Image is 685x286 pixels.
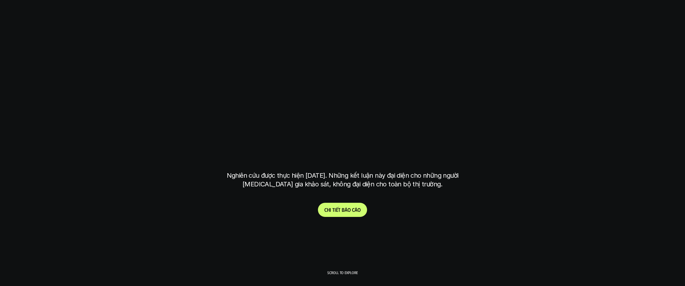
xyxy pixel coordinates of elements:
[355,207,357,213] span: á
[225,87,460,114] h1: phạm vi công việc của
[327,270,358,275] p: Scroll to explore
[330,207,331,213] span: i
[345,207,347,213] span: á
[338,207,340,213] span: t
[342,207,345,213] span: b
[332,207,335,213] span: t
[327,207,330,213] span: h
[318,203,367,217] a: Chitiếtbáocáo
[335,207,336,213] span: i
[228,138,457,165] h1: tại [GEOGRAPHIC_DATA]
[336,207,338,213] span: ế
[222,171,463,189] p: Nghiên cứu được thực hiện [DATE]. Những kết luận này đại diện cho những người [MEDICAL_DATA] gia ...
[352,207,355,213] span: c
[321,71,369,78] h6: Kết quả nghiên cứu
[347,207,351,213] span: o
[357,207,361,213] span: o
[324,207,327,213] span: C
